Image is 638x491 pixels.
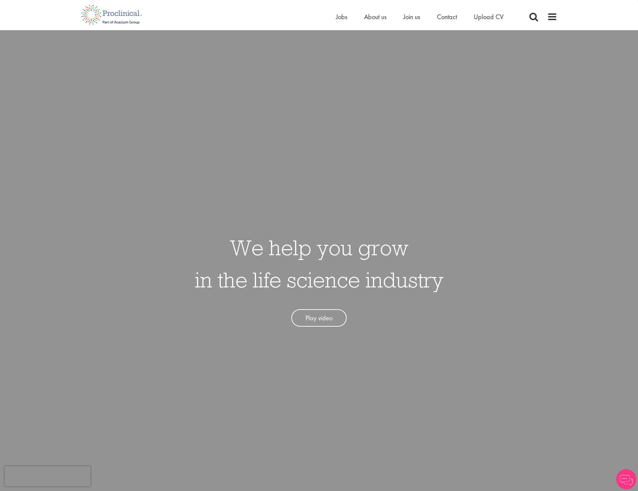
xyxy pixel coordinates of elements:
a: Join us [403,12,420,21]
a: Upload CV [474,12,504,21]
a: Contact [437,12,457,21]
a: About us [364,12,387,21]
a: Play video [291,309,347,327]
a: Jobs [336,12,347,21]
img: Chatbot [616,469,636,489]
h1: We help you grow in the life science industry [195,231,444,296]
